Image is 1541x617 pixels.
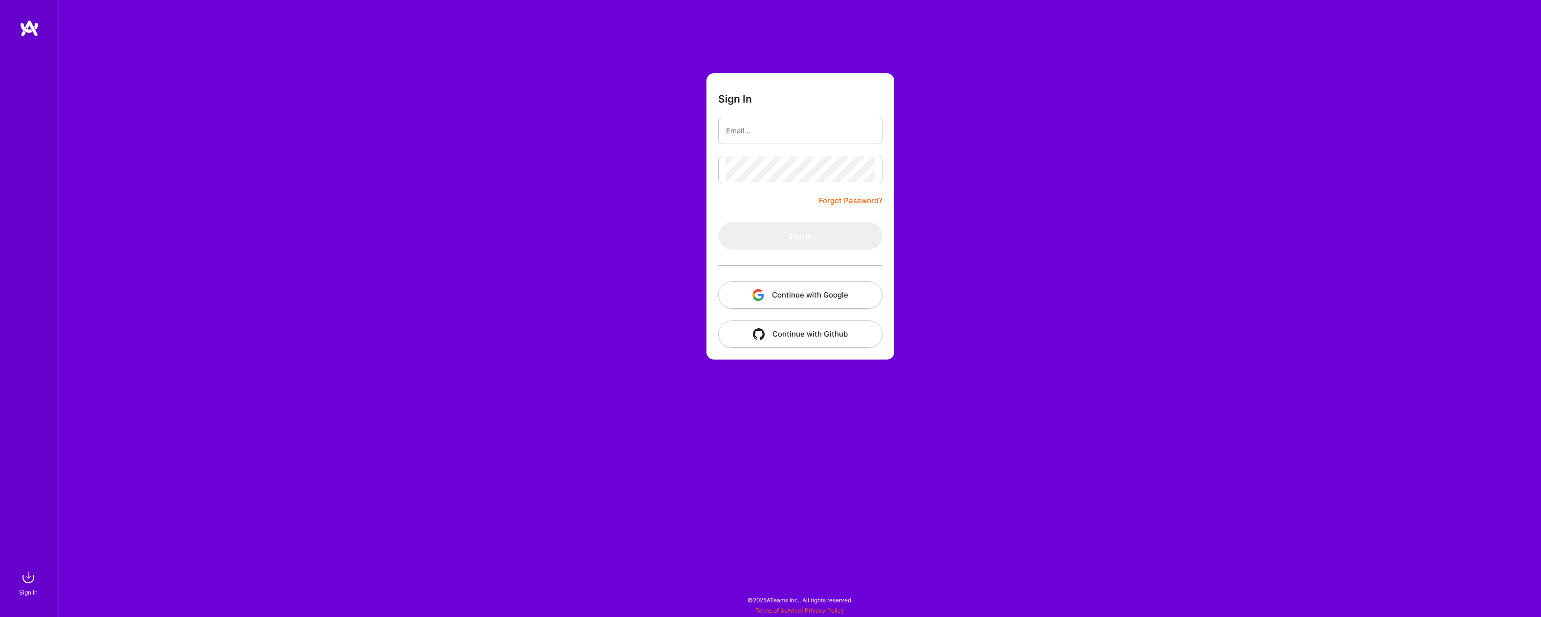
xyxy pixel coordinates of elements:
[19,568,38,587] img: sign in
[755,607,844,614] span: |
[752,289,764,301] img: icon
[718,222,882,250] button: Sign In
[718,281,882,309] button: Continue with Google
[805,607,844,614] a: Privacy Policy
[19,587,38,597] div: Sign In
[59,588,1541,612] div: © 2025 ATeams Inc., All rights reserved.
[21,568,38,597] a: sign inSign In
[726,118,875,143] input: Email...
[718,93,752,105] h3: Sign In
[819,195,882,207] a: Forgot Password?
[20,20,39,37] img: logo
[755,607,801,614] a: Terms of Service
[718,320,882,348] button: Continue with Github
[753,328,765,340] img: icon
